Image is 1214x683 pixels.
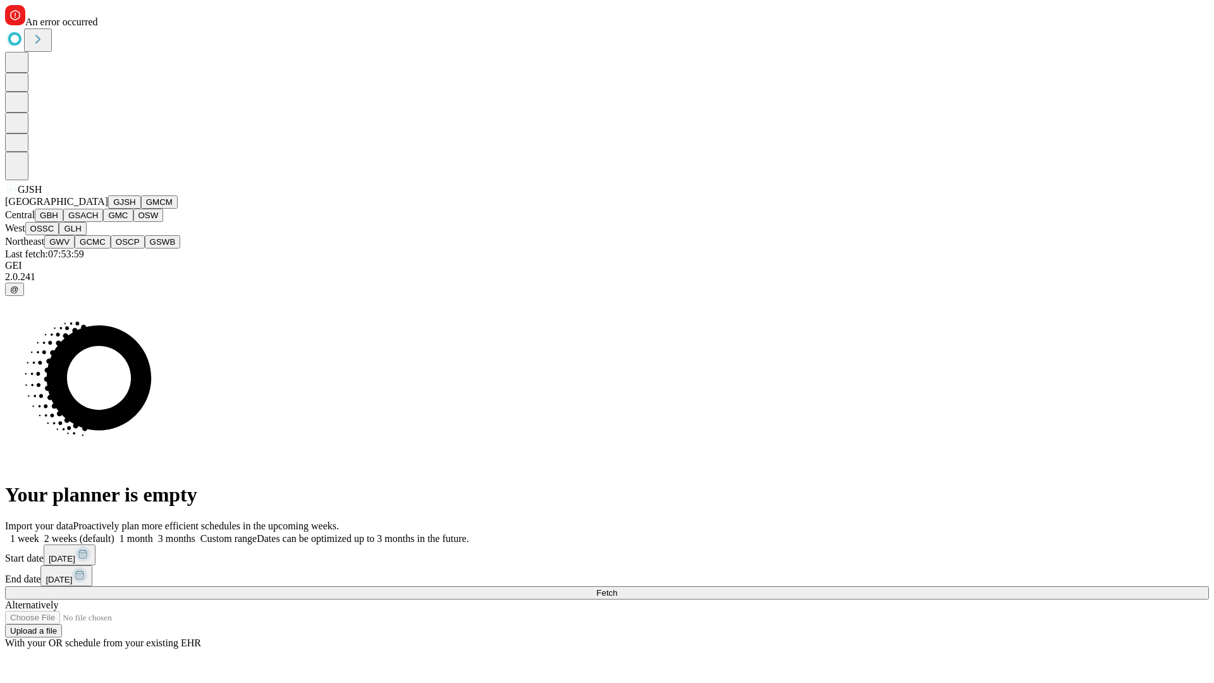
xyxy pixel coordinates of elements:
button: GLH [59,222,86,235]
span: Proactively plan more efficient schedules in the upcoming weeks. [73,520,339,531]
button: [DATE] [40,565,92,586]
button: Upload a file [5,624,62,637]
span: An error occurred [25,16,98,27]
button: GMCM [141,195,178,209]
span: West [5,223,25,233]
span: [DATE] [49,554,75,563]
div: Start date [5,545,1209,565]
button: Fetch [5,586,1209,600]
button: OSW [133,209,164,222]
button: [DATE] [44,545,95,565]
button: GWV [44,235,75,249]
div: 2.0.241 [5,271,1209,283]
span: Central [5,209,35,220]
span: Import your data [5,520,73,531]
button: GMC [103,209,133,222]
button: OSSC [25,222,59,235]
button: OSCP [111,235,145,249]
span: [DATE] [46,575,72,584]
span: Dates can be optimized up to 3 months in the future. [257,533,469,544]
span: With your OR schedule from your existing EHR [5,637,201,648]
span: Custom range [200,533,257,544]
span: GJSH [18,184,42,195]
span: Fetch [596,588,617,598]
button: GSACH [63,209,103,222]
button: GBH [35,209,63,222]
span: 1 week [10,533,39,544]
span: 2 weeks (default) [44,533,114,544]
button: GJSH [108,195,141,209]
div: End date [5,565,1209,586]
button: @ [5,283,24,296]
button: GCMC [75,235,111,249]
span: Alternatively [5,600,58,610]
h1: Your planner is empty [5,483,1209,507]
span: 1 month [120,533,153,544]
span: [GEOGRAPHIC_DATA] [5,196,108,207]
span: Last fetch: 07:53:59 [5,249,84,259]
button: GSWB [145,235,181,249]
div: GEI [5,260,1209,271]
span: @ [10,285,19,294]
span: Northeast [5,236,44,247]
span: 3 months [158,533,195,544]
